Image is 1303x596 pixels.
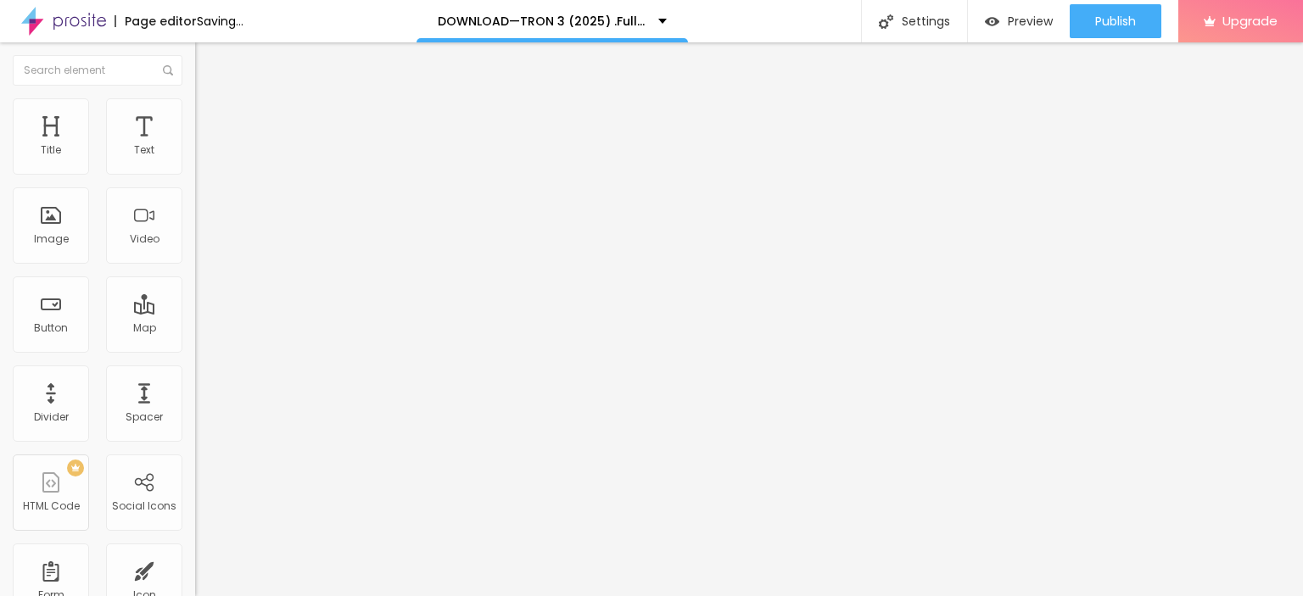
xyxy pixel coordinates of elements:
div: Spacer [126,411,163,423]
img: Icone [163,65,173,75]
p: DOWNLOAD—TRON 3 (2025) .FullMovie. Free Bolly4u Full4K HINDI Vegamovies [438,15,646,27]
div: Image [34,233,69,245]
div: Button [34,322,68,334]
img: Icone [879,14,893,29]
span: Preview [1008,14,1053,28]
div: HTML Code [23,500,80,512]
div: Text [134,144,154,156]
img: view-1.svg [985,14,999,29]
div: Title [41,144,61,156]
iframe: Editor [195,42,1303,596]
div: Divider [34,411,69,423]
button: Publish [1070,4,1161,38]
span: Upgrade [1222,14,1278,28]
div: Video [130,233,159,245]
span: Publish [1095,14,1136,28]
div: Saving... [197,15,243,27]
div: Social Icons [112,500,176,512]
div: Map [133,322,156,334]
input: Search element [13,55,182,86]
div: Page editor [115,15,197,27]
button: Preview [968,4,1070,38]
